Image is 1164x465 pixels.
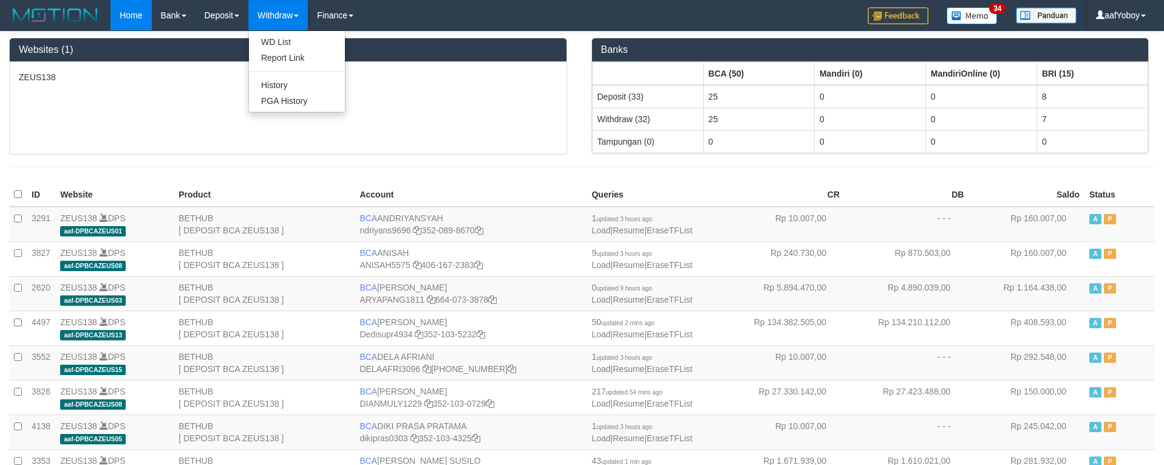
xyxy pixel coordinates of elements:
[814,62,925,85] th: Group: activate to sort column ascending
[1104,283,1116,294] span: Paused
[591,283,652,292] span: 0
[55,345,174,380] td: DPS
[845,241,969,276] td: Rp 870.503,00
[55,183,174,207] th: Website
[60,283,97,292] a: ZEUS138
[1036,62,1148,85] th: Group: activate to sort column ascending
[1089,214,1101,224] span: Active
[596,285,652,292] span: updated 9 hours ago
[868,7,928,24] img: Feedback.jpg
[925,62,1036,85] th: Group: activate to sort column ascending
[60,352,97,362] a: ZEUS138
[592,108,703,130] td: Withdraw (32)
[55,415,174,449] td: DPS
[423,364,431,374] a: Copy DELAAFRI3096 to clipboard
[355,183,587,207] th: Account
[55,380,174,415] td: DPS
[359,317,377,327] span: BCA
[591,317,692,339] span: | |
[60,365,126,375] span: aaf-DPBCAZEUS15
[601,44,1140,55] h3: Banks
[359,433,407,443] a: dikipras0303
[359,295,424,305] a: ARYAPANG1811
[720,311,845,345] td: Rp 134.382.505,00
[19,71,557,83] p: ZEUS138
[968,311,1084,345] td: Rp 408.593,00
[845,183,969,207] th: DB
[968,415,1084,449] td: Rp 245.042,00
[845,207,969,242] td: - - -
[359,364,420,374] a: DELAAFRI3096
[424,399,433,408] a: Copy DIANMULY1229 to clipboard
[355,276,587,311] td: [PERSON_NAME] 664-073-3878
[355,311,587,345] td: [PERSON_NAME] 352-103-5232
[1104,422,1116,432] span: Paused
[647,329,692,339] a: EraseTFList
[720,345,845,380] td: Rp 10.007,00
[359,213,377,223] span: BCA
[359,226,410,235] a: ndriyans9696
[591,352,652,362] span: 1
[27,311,55,345] td: 4497
[60,317,97,327] a: ZEUS138
[355,241,587,276] td: ANISAH 406-167-2383
[601,320,655,326] span: updated 2 mins ago
[359,260,410,270] a: ANISAH5575
[1104,318,1116,328] span: Paused
[1089,318,1101,328] span: Active
[174,345,355,380] td: BETHUB [ DEPOSIT BCA ZEUS138 ]
[415,329,423,339] a: Copy Dedisupr4934 to clipboard
[60,421,97,431] a: ZEUS138
[613,364,644,374] a: Resume
[591,387,692,408] span: | |
[925,85,1036,108] td: 0
[925,108,1036,130] td: 0
[174,241,355,276] td: BETHUB [ DEPOSIT BCA ZEUS138 ]
[19,44,557,55] h3: Websites (1)
[1089,387,1101,398] span: Active
[359,352,377,362] span: BCA
[845,276,969,311] td: Rp 4.890.039,00
[845,380,969,415] td: Rp 27.423.488,00
[1104,353,1116,363] span: Paused
[1089,422,1101,432] span: Active
[647,433,692,443] a: EraseTFList
[968,241,1084,276] td: Rp 160.007,00
[591,387,662,396] span: 217
[591,283,692,305] span: | |
[596,216,652,222] span: updated 3 hours ago
[1036,85,1148,108] td: 8
[249,77,345,93] a: History
[249,50,345,66] a: Report Link
[968,276,1084,311] td: Rp 1.164.438,00
[27,207,55,242] td: 3291
[55,241,174,276] td: DPS
[591,399,610,408] a: Load
[60,213,97,223] a: ZEUS138
[720,207,845,242] td: Rp 10.007,00
[587,183,720,207] th: Queries
[1104,249,1116,259] span: Paused
[591,248,692,270] span: | |
[591,213,652,223] span: 1
[249,93,345,109] a: PGA History
[845,345,969,380] td: - - -
[596,250,652,257] span: updated 3 hours ago
[968,380,1084,415] td: Rp 150.000,00
[355,415,587,449] td: DIKI PRASA PRATAMA 352-103-4325
[613,399,644,408] a: Resume
[592,62,703,85] th: Group: activate to sort column ascending
[591,248,652,258] span: 9
[475,226,483,235] a: Copy 3520898670 to clipboard
[60,261,126,271] span: aaf-DPBCAZEUS08
[508,364,516,374] a: Copy 8692458639 to clipboard
[591,260,610,270] a: Load
[60,434,126,444] span: aaf-DPBCAZEUS05
[591,433,610,443] a: Load
[427,295,435,305] a: Copy ARYAPANG1811 to clipboard
[845,415,969,449] td: - - -
[486,399,494,408] a: Copy 3521030729 to clipboard
[477,329,485,339] a: Copy 3521035232 to clipboard
[720,276,845,311] td: Rp 5.894.470,00
[60,399,126,410] span: aaf-DPBCAZEUS08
